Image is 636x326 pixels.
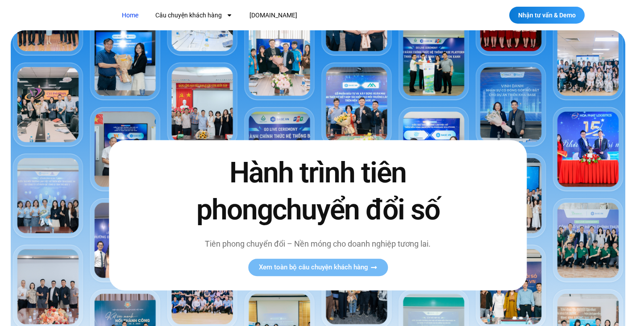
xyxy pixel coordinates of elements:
a: Câu chuyện khách hàng [149,7,239,24]
h2: Hành trình tiên phong [178,155,458,229]
a: Home [115,7,145,24]
span: Nhận tư vấn & Demo [518,12,576,18]
p: Tiên phong chuyển đổi – Nền móng cho doanh nghiệp tương lai. [178,238,458,250]
a: [DOMAIN_NAME] [243,7,304,24]
a: Nhận tư vấn & Demo [509,7,585,24]
nav: Menu [115,7,454,24]
a: Xem toàn bộ câu chuyện khách hàng [248,259,388,276]
span: Xem toàn bộ câu chuyện khách hàng [259,264,368,271]
span: chuyển đổi số [272,194,440,227]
